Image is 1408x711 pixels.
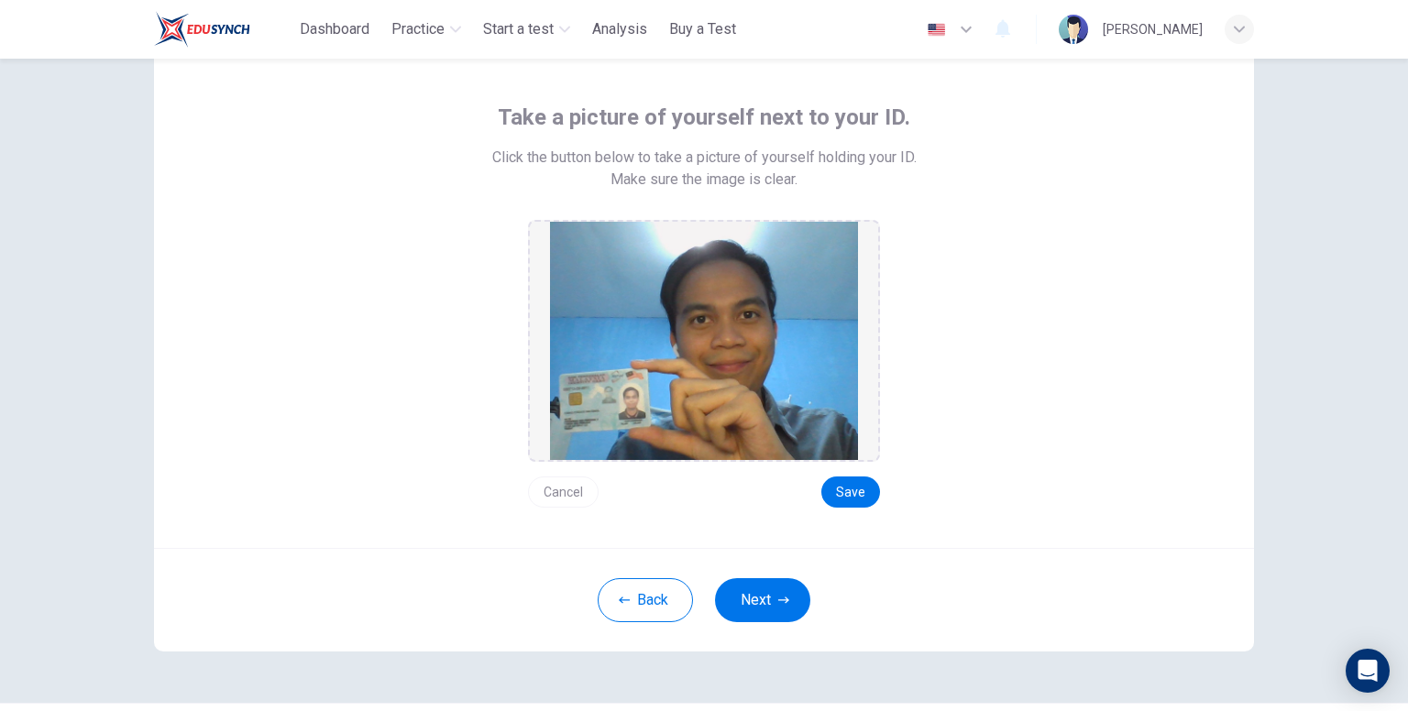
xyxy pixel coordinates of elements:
span: Click the button below to take a picture of yourself holding your ID. [492,147,917,169]
img: preview screemshot [550,222,858,460]
button: Next [715,578,810,622]
div: Open Intercom Messenger [1346,649,1390,693]
div: [PERSON_NAME] [1103,18,1203,40]
button: Practice [384,13,468,46]
img: en [925,23,948,37]
span: Analysis [592,18,647,40]
button: Save [821,476,880,508]
span: Practice [391,18,445,40]
button: Dashboard [292,13,377,46]
img: ELTC logo [154,11,250,48]
a: ELTC logo [154,11,292,48]
button: Buy a Test [662,13,743,46]
span: Take a picture of yourself next to your ID. [498,103,910,132]
button: Analysis [585,13,654,46]
span: Buy a Test [669,18,736,40]
button: Start a test [476,13,577,46]
span: Start a test [483,18,554,40]
span: Make sure the image is clear. [610,169,797,191]
button: Cancel [528,476,599,508]
button: Back [598,578,693,622]
span: Dashboard [300,18,369,40]
img: Profile picture [1059,15,1088,44]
